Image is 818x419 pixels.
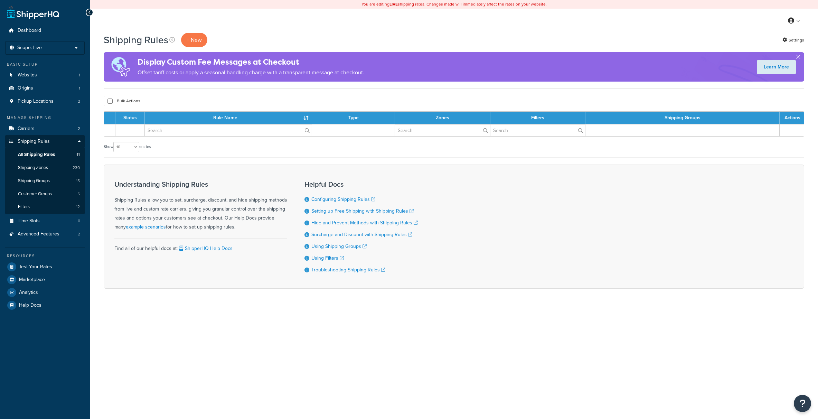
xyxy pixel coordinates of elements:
[78,231,80,237] span: 2
[5,95,85,108] a: Pickup Locations 2
[5,228,85,241] li: Advanced Features
[5,161,85,174] li: Shipping Zones
[311,207,414,215] a: Setting up Free Shipping with Shipping Rules
[114,180,287,232] div: Shipping Rules allow you to set, surcharge, discount, and hide shipping methods from live and cus...
[757,60,796,74] a: Learn More
[79,85,80,91] span: 1
[18,204,30,210] span: Filters
[5,215,85,227] li: Time Slots
[76,152,80,158] span: 11
[19,264,52,270] span: Test Your Rates
[115,112,145,124] th: Status
[5,201,85,213] a: Filters 12
[79,72,80,78] span: 1
[126,223,166,231] a: example scenarios
[5,228,85,241] a: Advanced Features 2
[78,218,80,224] span: 0
[5,148,85,161] li: All Shipping Rules
[5,115,85,121] div: Manage Shipping
[490,124,585,136] input: Search
[5,122,85,135] li: Carriers
[18,191,52,197] span: Customer Groups
[18,152,55,158] span: All Shipping Rules
[78,99,80,104] span: 2
[18,231,59,237] span: Advanced Features
[145,124,312,136] input: Search
[389,1,398,7] b: LIVE
[17,45,42,51] span: Scope: Live
[104,33,168,47] h1: Shipping Rules
[312,112,395,124] th: Type
[18,139,50,145] span: Shipping Rules
[18,178,50,184] span: Shipping Groups
[490,112,585,124] th: Filters
[5,273,85,286] a: Marketplace
[311,231,412,238] a: Surcharge and Discount with Shipping Rules
[5,135,85,214] li: Shipping Rules
[18,99,54,104] span: Pickup Locations
[5,201,85,213] li: Filters
[304,180,418,188] h3: Helpful Docs
[114,239,287,253] div: Find all of our helpful docs at:
[18,85,33,91] span: Origins
[5,148,85,161] a: All Shipping Rules 11
[18,72,37,78] span: Websites
[5,24,85,37] a: Dashboard
[5,135,85,148] a: Shipping Rules
[311,254,344,262] a: Using Filters
[19,290,38,296] span: Analytics
[5,215,85,227] a: Time Slots 0
[794,395,811,412] button: Open Resource Center
[5,188,85,201] a: Customer Groups 5
[104,96,144,106] button: Bulk Actions
[18,28,41,34] span: Dashboard
[5,122,85,135] a: Carriers 2
[104,52,138,82] img: duties-banner-06bc72dcb5fe05cb3f9472aba00be2ae8eb53ab6f0d8bb03d382ba314ac3c341.png
[5,69,85,82] li: Websites
[18,126,35,132] span: Carriers
[145,112,312,124] th: Rule Name
[5,95,85,108] li: Pickup Locations
[18,165,48,171] span: Shipping Zones
[5,175,85,187] li: Shipping Groups
[78,126,80,132] span: 2
[395,112,490,124] th: Zones
[5,82,85,95] a: Origins 1
[73,165,80,171] span: 230
[7,5,59,19] a: ShipperHQ Home
[76,178,80,184] span: 15
[780,112,804,124] th: Actions
[311,266,385,273] a: Troubleshooting Shipping Rules
[19,277,45,283] span: Marketplace
[311,196,375,203] a: Configuring Shipping Rules
[585,112,780,124] th: Shipping Groups
[5,175,85,187] a: Shipping Groups 15
[138,56,364,68] h4: Display Custom Fee Messages at Checkout
[178,245,233,252] a: ShipperHQ Help Docs
[5,82,85,95] li: Origins
[77,191,80,197] span: 5
[5,69,85,82] a: Websites 1
[76,204,80,210] span: 12
[18,218,40,224] span: Time Slots
[5,253,85,259] div: Resources
[395,124,490,136] input: Search
[138,68,364,77] p: Offset tariff costs or apply a seasonal handling charge with a transparent message at checkout.
[5,261,85,273] a: Test Your Rates
[5,161,85,174] a: Shipping Zones 230
[181,33,207,47] p: + New
[782,35,804,45] a: Settings
[311,243,367,250] a: Using Shipping Groups
[5,299,85,311] a: Help Docs
[5,62,85,67] div: Basic Setup
[113,142,139,152] select: Showentries
[19,302,41,308] span: Help Docs
[114,180,287,188] h3: Understanding Shipping Rules
[311,219,418,226] a: Hide and Prevent Methods with Shipping Rules
[5,286,85,299] a: Analytics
